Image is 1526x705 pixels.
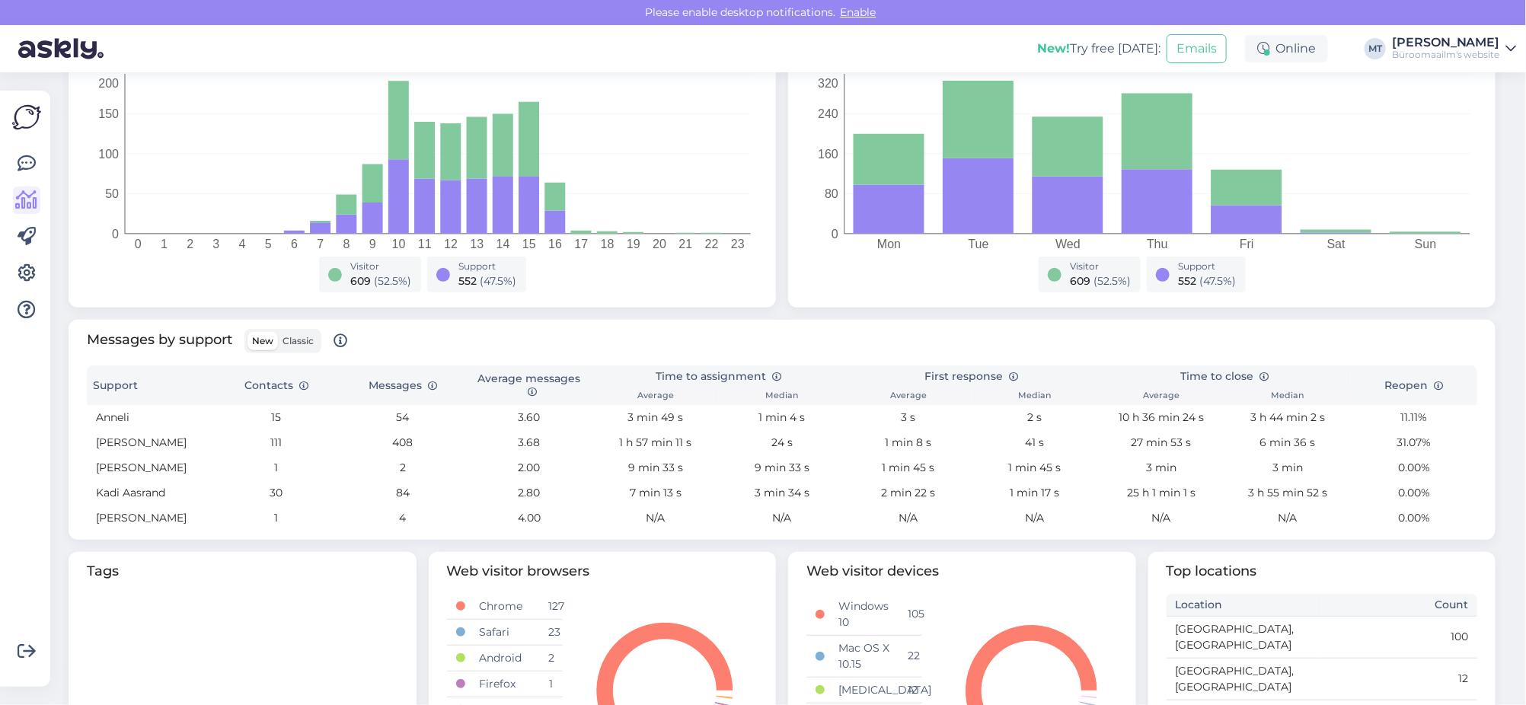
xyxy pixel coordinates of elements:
[98,77,119,90] tspan: 200
[719,455,845,480] td: 9 min 33 s
[252,335,273,346] span: New
[87,455,213,480] td: [PERSON_NAME]
[161,238,168,250] tspan: 1
[574,238,588,250] tspan: 17
[845,480,972,506] td: 2 min 22 s
[12,103,41,132] img: Askly Logo
[98,107,119,120] tspan: 150
[213,506,340,531] td: 1
[470,594,539,620] td: Chrome
[1098,430,1224,455] td: 27 min 53 s
[1179,274,1197,288] span: 552
[470,619,539,645] td: Safari
[1224,388,1351,405] th: Median
[1167,561,1478,582] span: Top locations
[1322,616,1477,658] td: 100
[1098,506,1224,531] td: N/A
[1098,480,1224,506] td: 25 h 1 min 1 s
[825,187,838,200] tspan: 80
[466,365,592,405] th: Average messages
[213,455,340,480] td: 1
[845,455,972,480] td: 1 min 45 s
[87,430,213,455] td: [PERSON_NAME]
[829,635,899,677] td: Mac OS X 10.15
[291,238,298,250] tspan: 6
[466,405,592,430] td: 3.60
[731,238,745,250] tspan: 23
[1071,260,1132,273] div: Visitor
[592,365,845,388] th: Time to assignment
[1240,238,1254,250] tspan: Fri
[719,405,845,430] td: 1 min 4 s
[444,238,458,250] tspan: 12
[466,506,592,531] td: 4.00
[829,677,899,703] td: [MEDICAL_DATA]
[1322,658,1477,700] td: 12
[877,238,901,250] tspan: Mon
[539,619,562,645] td: 23
[836,5,881,19] span: Enable
[135,238,142,250] tspan: 0
[466,430,592,455] td: 3.68
[283,335,314,346] span: Classic
[1179,260,1237,273] div: Support
[845,405,972,430] td: 3 s
[1094,274,1132,288] span: ( 52.5 %)
[1351,480,1477,506] td: 0.00%
[548,238,562,250] tspan: 16
[1351,405,1477,430] td: 11.11%
[1098,365,1351,388] th: Time to close
[899,635,922,677] td: 22
[592,480,719,506] td: 7 min 13 s
[265,238,272,250] tspan: 5
[1351,506,1477,531] td: 0.00%
[1224,480,1351,506] td: 3 h 55 min 52 s
[719,388,845,405] th: Median
[343,238,350,250] tspan: 8
[447,561,758,582] span: Web visitor browsers
[845,506,972,531] td: N/A
[818,107,838,120] tspan: 240
[105,187,119,200] tspan: 50
[719,480,845,506] td: 3 min 34 s
[592,405,719,430] td: 3 min 49 s
[719,430,845,455] td: 24 s
[470,645,539,671] td: Android
[592,430,719,455] td: 1 h 57 min 11 s
[818,77,838,90] tspan: 320
[1365,38,1386,59] div: MT
[1167,616,1322,658] td: [GEOGRAPHIC_DATA], [GEOGRAPHIC_DATA]
[496,238,510,250] tspan: 14
[972,480,1098,506] td: 1 min 17 s
[1351,430,1477,455] td: 31.07%
[213,365,340,405] th: Contacts
[369,238,376,250] tspan: 9
[1351,365,1477,405] th: Reopen
[1224,405,1351,430] td: 3 h 44 min 2 s
[1245,35,1328,62] div: Online
[375,274,412,288] span: ( 52.5 %)
[340,365,466,405] th: Messages
[845,388,972,405] th: Average
[213,430,340,455] td: 111
[98,148,119,161] tspan: 100
[317,238,324,250] tspan: 7
[539,645,562,671] td: 2
[1327,238,1346,250] tspan: Sat
[1322,594,1477,617] th: Count
[845,365,1098,388] th: First response
[522,238,536,250] tspan: 15
[213,405,340,430] td: 15
[340,405,466,430] td: 54
[1098,405,1224,430] td: 10 h 36 min 24 s
[969,238,989,250] tspan: Tue
[592,388,719,405] th: Average
[705,238,719,250] tspan: 22
[845,430,972,455] td: 1 min 8 s
[806,561,1118,582] span: Web visitor devices
[187,238,193,250] tspan: 2
[459,274,477,288] span: 552
[1147,238,1168,250] tspan: Thu
[351,260,412,273] div: Visitor
[1037,40,1160,58] div: Try free [DATE]:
